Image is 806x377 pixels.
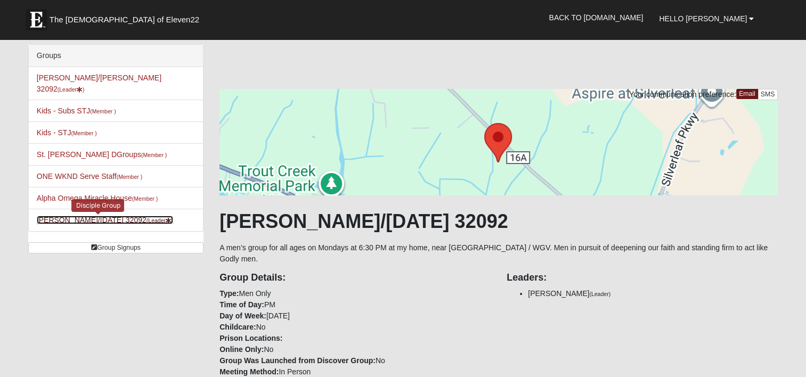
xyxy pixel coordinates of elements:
div: Disciple Group [71,199,124,211]
h4: Leaders: [507,272,778,284]
strong: Type: [219,289,239,298]
h1: [PERSON_NAME]/[DATE] 32092 [219,210,778,233]
span: Your communication preference: [629,90,736,99]
a: Kids - STJ(Member ) [37,128,97,137]
a: Back to [DOMAIN_NAME] [541,4,651,31]
strong: Day of Week: [219,312,266,320]
small: (Leader ) [146,217,174,224]
span: Hello [PERSON_NAME] [659,14,747,23]
img: Eleven22 logo [26,9,47,30]
strong: Prison Locations: [219,334,282,342]
a: Hello [PERSON_NAME] [651,5,762,32]
small: (Leader) [589,291,610,297]
strong: Time of Day: [219,300,264,309]
small: (Member ) [71,130,96,136]
span: The [DEMOGRAPHIC_DATA] of Eleven22 [50,14,199,25]
a: The [DEMOGRAPHIC_DATA] of Eleven22 [20,4,233,30]
a: Alpha Omega Miracle House(Member ) [37,194,158,202]
a: Group Signups [28,242,203,253]
a: [PERSON_NAME]/[DATE] 32092(Leader) [37,216,174,224]
strong: Group Was Launched from Discover Group: [219,356,376,365]
a: SMS [758,89,778,100]
h4: Group Details: [219,272,491,284]
div: Groups [29,45,203,67]
a: Email [736,89,758,99]
small: (Leader ) [58,86,85,93]
small: (Member ) [117,174,142,180]
li: [PERSON_NAME] [528,288,778,299]
strong: Online Only: [219,345,264,354]
a: St. [PERSON_NAME] DGroups(Member ) [37,150,167,159]
a: ONE WKND Serve Staff(Member ) [37,172,142,181]
strong: Childcare: [219,323,256,331]
small: (Member ) [132,195,158,202]
small: (Member ) [90,108,116,114]
a: Kids - Subs STJ(Member ) [37,106,116,115]
small: (Member ) [141,152,167,158]
a: [PERSON_NAME]/[PERSON_NAME] 32092(Leader) [37,73,161,93]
